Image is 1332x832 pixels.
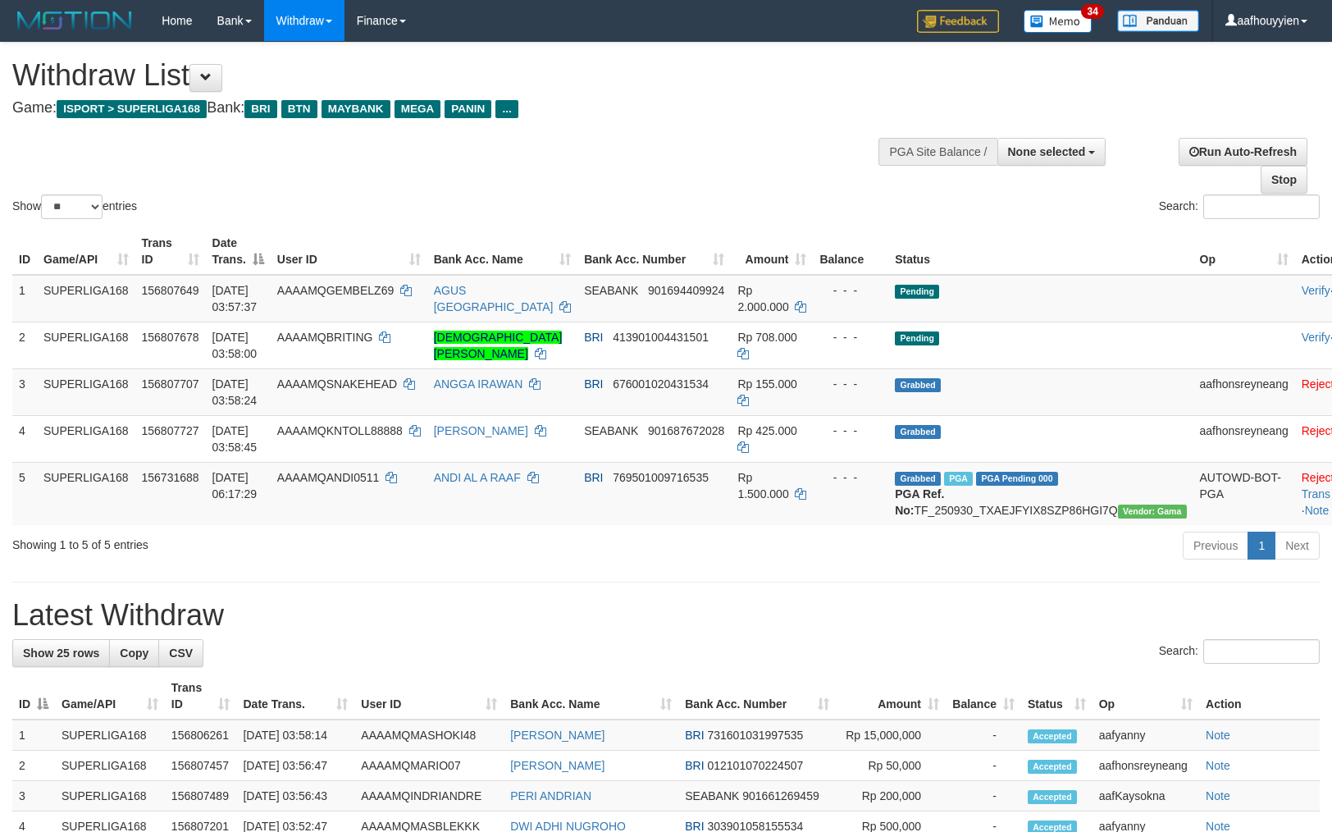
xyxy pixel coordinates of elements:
span: Vendor URL: https://trx31.1velocity.biz [1118,505,1187,519]
td: 2 [12,751,55,781]
span: AAAAMQANDI0511 [277,471,380,484]
span: Accepted [1028,760,1077,774]
span: ISPORT > SUPERLIGA168 [57,100,207,118]
td: SUPERLIGA168 [55,751,165,781]
span: [DATE] 03:58:24 [212,377,258,407]
span: PGA Pending [976,472,1058,486]
span: Copy 413901004431501 to clipboard [613,331,709,344]
td: AAAAMQMASHOKI48 [354,720,504,751]
div: - - - [819,423,882,439]
span: MAYBANK [322,100,390,118]
td: 5 [12,462,37,525]
th: Bank Acc. Name: activate to sort column ascending [427,228,578,275]
td: SUPERLIGA168 [37,275,135,322]
label: Show entries [12,194,137,219]
span: AAAAMQSNAKEHEAD [277,377,397,391]
button: None selected [997,138,1106,166]
td: SUPERLIGA168 [37,462,135,525]
span: 34 [1081,4,1103,19]
td: 156807489 [165,781,237,811]
span: SEABANK [584,424,638,437]
td: aafyanny [1093,720,1199,751]
span: BRI [244,100,276,118]
input: Search: [1203,639,1320,664]
span: Pending [895,331,939,345]
span: Accepted [1028,729,1077,743]
span: BRI [584,471,603,484]
span: BRI [685,729,704,742]
th: User ID: activate to sort column ascending [271,228,427,275]
img: Button%20Memo.svg [1024,10,1093,33]
th: Balance [813,228,888,275]
span: BRI [584,377,603,391]
td: 156807457 [165,751,237,781]
a: [DEMOGRAPHIC_DATA][PERSON_NAME] [434,331,563,360]
th: ID: activate to sort column descending [12,673,55,720]
div: - - - [819,329,882,345]
a: Copy [109,639,159,667]
td: SUPERLIGA168 [37,368,135,415]
td: 2 [12,322,37,368]
th: Op: activate to sort column ascending [1193,228,1295,275]
span: Copy 901661269459 to clipboard [742,789,819,802]
span: None selected [1008,145,1086,158]
td: - [946,720,1021,751]
a: [PERSON_NAME] [510,729,604,742]
td: [DATE] 03:56:43 [236,781,354,811]
a: Next [1275,532,1320,560]
th: Status: activate to sort column ascending [1021,673,1093,720]
th: Date Trans.: activate to sort column ascending [236,673,354,720]
img: Feedback.jpg [917,10,999,33]
input: Search: [1203,194,1320,219]
label: Search: [1159,639,1320,664]
img: panduan.png [1117,10,1199,32]
a: Verify [1302,284,1330,297]
span: [DATE] 03:58:45 [212,424,258,454]
td: 3 [12,781,55,811]
span: Show 25 rows [23,647,99,660]
div: - - - [819,469,882,486]
a: Note [1206,729,1230,742]
span: Copy 676001020431534 to clipboard [613,377,709,391]
span: [DATE] 03:58:00 [212,331,258,360]
td: SUPERLIGA168 [55,781,165,811]
span: AAAAMQKNTOLL88888 [277,424,403,437]
span: Copy 731601031997535 to clipboard [707,729,803,742]
span: [DATE] 06:17:29 [212,471,258,501]
h1: Latest Withdraw [12,599,1320,632]
td: [DATE] 03:56:47 [236,751,354,781]
img: MOTION_logo.png [12,8,137,33]
select: Showentries [41,194,103,219]
td: 1 [12,720,55,751]
span: SEABANK [685,789,739,802]
td: AAAAMQMARIO07 [354,751,504,781]
span: Rp 155.000 [737,377,796,391]
a: Stop [1261,166,1307,194]
span: Grabbed [895,378,941,392]
td: - [946,781,1021,811]
th: Action [1199,673,1320,720]
th: Amount: activate to sort column ascending [731,228,813,275]
th: Amount: activate to sort column ascending [836,673,946,720]
span: AAAAMQBRITING [277,331,373,344]
td: AUTOWD-BOT-PGA [1193,462,1295,525]
td: 4 [12,415,37,462]
td: Rp 200,000 [836,781,946,811]
span: CSV [169,647,193,660]
td: aafKaysokna [1093,781,1199,811]
span: 156807678 [142,331,199,344]
td: AAAAMQINDRIANDRE [354,781,504,811]
th: Bank Acc. Name: activate to sort column ascending [504,673,678,720]
th: Bank Acc. Number: activate to sort column ascending [577,228,731,275]
td: SUPERLIGA168 [37,322,135,368]
a: [PERSON_NAME] [434,424,528,437]
a: CSV [158,639,203,667]
td: Rp 50,000 [836,751,946,781]
span: Grabbed [895,425,941,439]
td: 3 [12,368,37,415]
span: MEGA [395,100,441,118]
span: 156807727 [142,424,199,437]
td: Rp 15,000,000 [836,720,946,751]
th: Game/API: activate to sort column ascending [37,228,135,275]
a: Verify [1302,331,1330,344]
